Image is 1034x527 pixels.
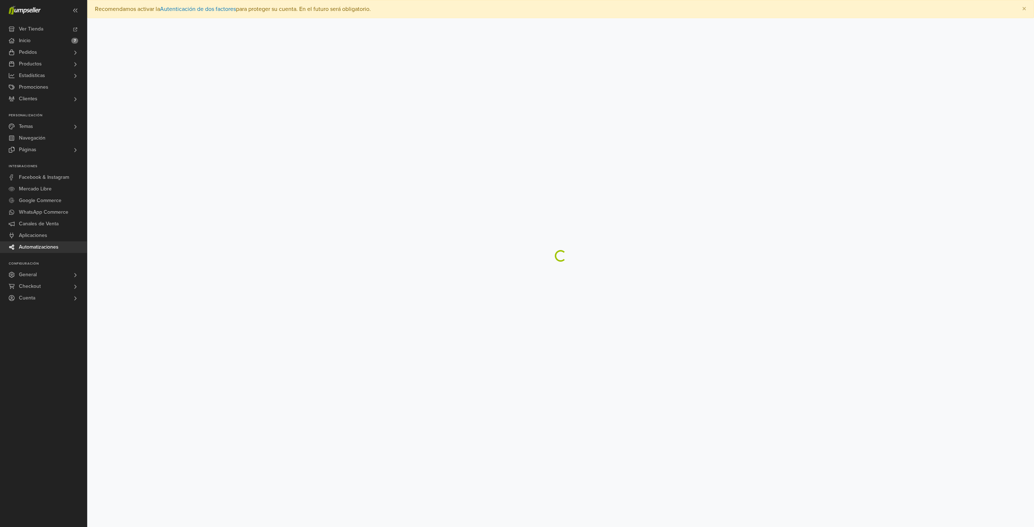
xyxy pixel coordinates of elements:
span: Automatizaciones [19,241,59,253]
span: Checkout [19,281,41,292]
span: Productos [19,58,42,70]
a: Autenticación de dos factores [160,5,236,13]
span: Google Commerce [19,195,61,206]
span: WhatsApp Commerce [19,206,68,218]
span: Promociones [19,81,48,93]
span: Navegación [19,132,45,144]
span: Pedidos [19,47,37,58]
p: Configuración [9,262,87,266]
span: × [1022,4,1026,14]
span: Páginas [19,144,36,156]
span: Inicio [19,35,31,47]
span: Clientes [19,93,37,105]
span: General [19,269,37,281]
button: Close [1015,0,1034,18]
span: Ver Tienda [19,23,43,35]
span: 7 [71,38,78,44]
span: Estadísticas [19,70,45,81]
span: Mercado Libre [19,183,52,195]
span: Cuenta [19,292,35,304]
span: Aplicaciones [19,230,47,241]
span: Temas [19,121,33,132]
p: Integraciones [9,164,87,169]
span: Facebook & Instagram [19,172,69,183]
span: Canales de Venta [19,218,59,230]
p: Personalización [9,113,87,118]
